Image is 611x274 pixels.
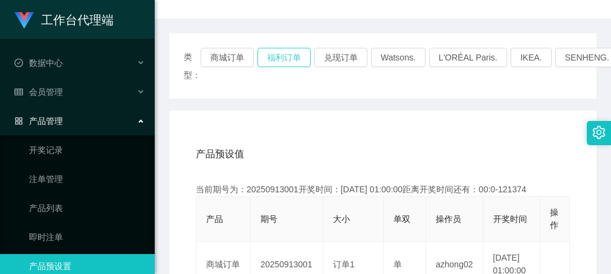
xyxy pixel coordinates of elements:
button: L'ORÉAL Paris. [429,48,507,67]
button: 兑现订单 [314,48,367,67]
a: 工作台代理端 [15,15,114,24]
div: 当前期号为：20250913001开奖时间：[DATE] 01:00:00距离开奖时间还有：00:0-121374 [196,183,570,196]
span: 数据中心 [15,58,63,68]
span: 产品管理 [15,116,63,126]
span: 操作 [550,207,558,230]
span: 类型： [184,48,201,84]
a: 注单管理 [29,167,145,191]
i: 图标: appstore-o [15,117,23,125]
h1: 工作台代理端 [41,1,114,39]
span: 产品 [206,214,223,224]
button: Watsons. [371,48,425,67]
button: IKEA. [511,48,552,67]
span: 开奖时间 [493,214,527,224]
i: 图标: table [15,88,23,96]
a: 产品列表 [29,196,145,220]
span: 大小 [333,214,350,224]
img: logo.9652507e.png [15,12,34,29]
i: 图标: setting [592,126,606,139]
a: 开奖记录 [29,138,145,162]
span: 订单1 [333,259,355,269]
span: 单双 [393,214,410,224]
span: 操作员 [436,214,461,224]
span: 产品预设值 [196,147,244,161]
a: 即时注单 [29,225,145,249]
span: 期号 [260,214,277,224]
span: 单 [393,259,402,269]
button: 商城订单 [201,48,254,67]
span: 会员管理 [15,87,63,97]
button: 福利订单 [257,48,311,67]
i: 图标: check-circle-o [15,59,23,67]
